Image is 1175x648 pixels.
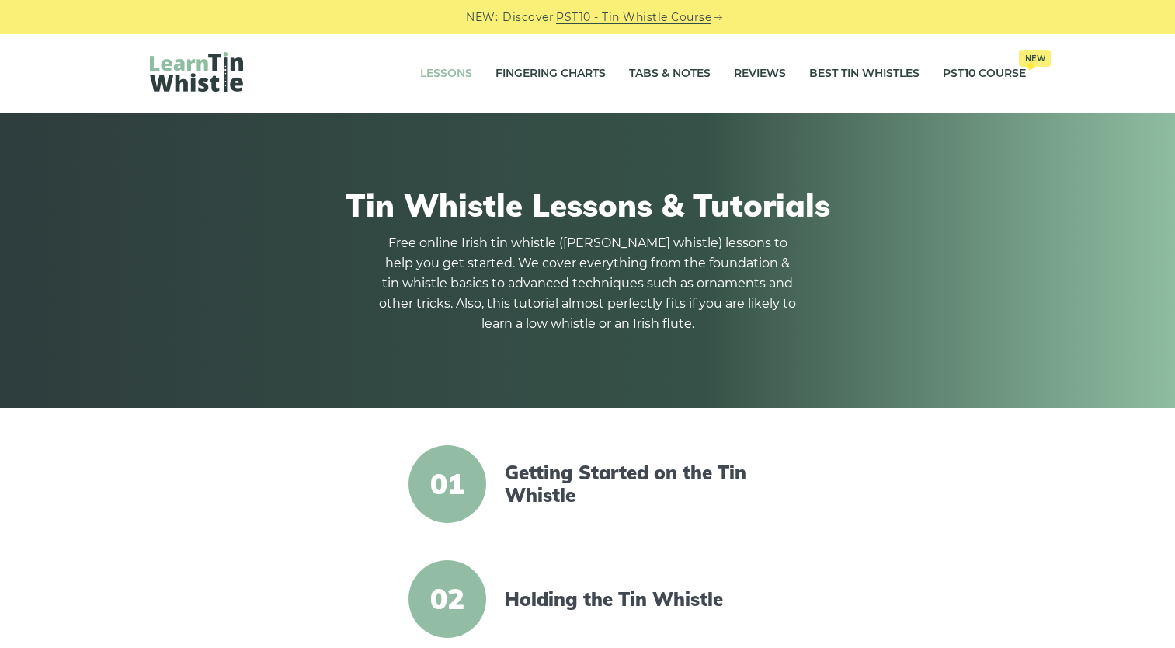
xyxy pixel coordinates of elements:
[629,54,711,93] a: Tabs & Notes
[408,445,486,523] span: 01
[505,588,772,611] a: Holding the Tin Whistle
[408,560,486,638] span: 02
[1019,50,1051,67] span: New
[943,54,1026,93] a: PST10 CourseNew
[150,186,1026,224] h1: Tin Whistle Lessons & Tutorials
[734,54,786,93] a: Reviews
[150,52,243,92] img: LearnTinWhistle.com
[495,54,606,93] a: Fingering Charts
[420,54,472,93] a: Lessons
[505,462,772,507] a: Getting Started on the Tin Whistle
[809,54,919,93] a: Best Tin Whistles
[378,233,798,334] p: Free online Irish tin whistle ([PERSON_NAME] whistle) lessons to help you get started. We cover e...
